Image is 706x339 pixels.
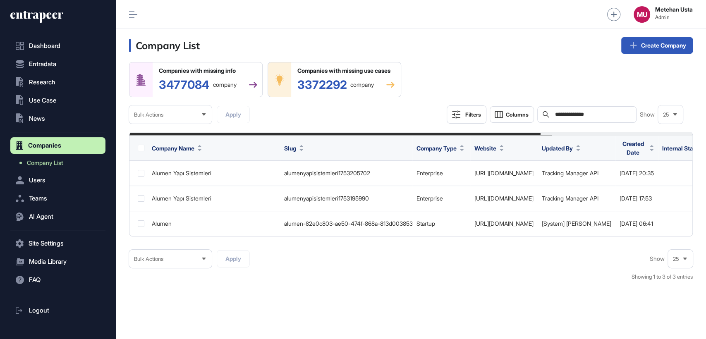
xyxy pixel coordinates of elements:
button: Filters [447,105,486,124]
div: Alumen Yapı Sistemleri [152,195,276,202]
span: Research [29,79,55,86]
div: Alumen [152,220,276,227]
span: Columns [506,112,529,118]
a: Logout [10,302,105,319]
div: 3372292 [297,79,374,91]
a: [URL][DOMAIN_NAME] [474,220,534,227]
span: 25 [673,256,679,262]
a: Company List [14,155,105,170]
span: Logout [29,307,49,314]
span: company [213,82,237,88]
span: Show [650,255,665,262]
button: Created Date [620,139,654,157]
a: [URL][DOMAIN_NAME] [474,169,534,177]
button: Entradata [10,56,105,72]
div: alumenyapisistemleri1753205702 [284,170,408,177]
span: AI Agent [29,213,53,220]
span: Internal Status [662,144,701,153]
div: alumen-82e0c803-ae50-474f-868a-813d003853d3 [284,220,408,227]
button: MU [634,6,650,23]
span: Bulk Actions [134,256,163,262]
span: Entradata [29,61,56,67]
span: Use Case [29,97,56,104]
button: Use Case [10,92,105,109]
div: Enterprise [416,195,466,202]
h3: Company List [129,39,200,52]
button: Users [10,172,105,189]
button: Company Type [416,144,464,153]
button: Company Name [152,144,202,153]
div: [DATE] 17:53 [620,195,654,202]
div: Enterprise [416,170,466,177]
div: 3477084 [159,79,237,91]
span: Created Date [620,139,646,157]
a: [System] [PERSON_NAME] [542,220,611,227]
button: FAQ [10,272,105,288]
span: Updated By [542,144,573,153]
button: Media Library [10,253,105,270]
button: News [10,110,105,127]
a: Tracking Manager API [542,195,598,202]
span: company [350,82,374,88]
a: Create Company [621,37,693,54]
div: alumenyapisistemleri1753195990 [284,195,408,202]
div: Companies with missing use cases [297,67,395,74]
button: Site Settings [10,235,105,252]
span: Companies [28,142,61,149]
a: Dashboard [10,38,105,54]
span: Company Type [416,144,457,153]
span: Media Library [29,258,67,265]
span: Website [474,144,496,153]
span: Bulk Actions [134,112,163,118]
span: Slug [284,144,296,153]
div: [DATE] 06:41 [620,220,654,227]
button: Teams [10,190,105,207]
span: Dashboard [29,43,60,49]
a: Tracking Manager API [542,169,598,177]
strong: Metehan Usta [655,6,693,13]
button: Website [474,144,504,153]
div: Companies with missing info [159,67,257,74]
button: Slug [284,144,304,153]
span: 25 [663,112,669,118]
span: Site Settings [29,240,64,247]
span: Company List [27,160,63,166]
a: [URL][DOMAIN_NAME] [474,195,534,202]
span: Show [640,111,655,118]
button: Updated By [542,144,580,153]
span: Users [29,177,45,184]
span: Teams [29,195,47,202]
span: News [29,115,45,122]
div: Filters [465,111,481,118]
button: AI Agent [10,208,105,225]
div: [DATE] 20:35 [620,170,654,177]
span: Company Name [152,144,194,153]
span: Admin [655,14,693,20]
span: FAQ [29,277,41,283]
button: Research [10,74,105,91]
div: Showing 1 to 3 of 3 entries [632,273,693,281]
div: Alumen Yapı Sistemleri [152,170,276,177]
button: Columns [490,106,534,123]
button: Companies [10,137,105,154]
div: Startup [416,220,466,227]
